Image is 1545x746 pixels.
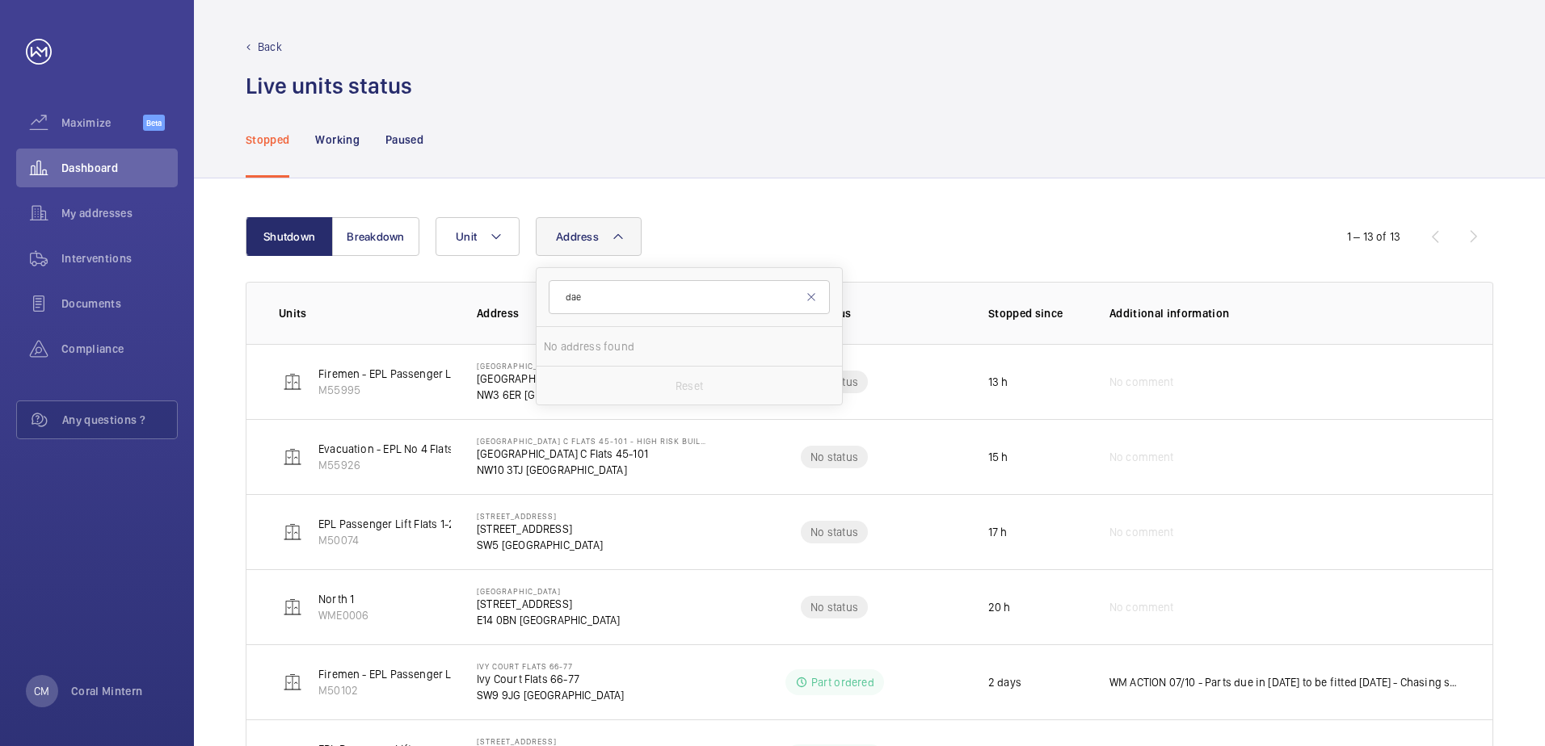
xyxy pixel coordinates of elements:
p: NW10 3TJ [GEOGRAPHIC_DATA] [477,462,706,478]
span: My addresses [61,205,178,221]
span: Compliance [61,341,178,357]
span: Maximize [61,115,143,131]
p: Ivy Court Flats 66-77 [477,671,625,687]
p: E14 0BN [GEOGRAPHIC_DATA] [477,612,621,628]
span: No comment [1109,599,1174,615]
span: Any questions ? [62,412,177,428]
p: M50102 [318,682,520,698]
img: elevator.svg [283,597,302,617]
p: CM [34,683,49,699]
p: SW5 [GEOGRAPHIC_DATA] [477,537,603,553]
p: M55995 [318,382,462,398]
p: 15 h [988,449,1008,465]
p: No status [810,449,858,465]
p: [GEOGRAPHIC_DATA] [477,371,625,387]
p: Paused [385,132,423,148]
span: Documents [61,295,178,312]
p: No status [810,524,858,540]
p: 20 h [988,599,1011,615]
p: Part ordered [811,674,874,690]
p: Firemen - EPL Passenger Lift Flats 66-77 [318,666,520,682]
p: Units [279,305,451,321]
p: M55926 [318,457,508,473]
p: Stopped [246,132,289,148]
span: Interventions [61,250,178,266]
p: Stopped since [988,305,1084,321]
p: [GEOGRAPHIC_DATA] C Flats 45-101 - High Risk Building [477,436,706,446]
img: elevator.svg [283,447,302,467]
p: WME0006 [318,607,368,623]
p: 13 h [988,374,1008,390]
p: [GEOGRAPHIC_DATA] C Flats 45-101 [477,446,706,462]
p: Ivy Court Flats 66-77 [477,661,625,671]
p: [STREET_ADDRESS] [477,521,603,537]
p: North 1 [318,591,368,607]
p: 17 h [988,524,1008,540]
p: Firemen - EPL Passenger Lift [318,366,462,382]
span: Address [556,230,599,243]
span: No comment [1109,524,1174,540]
span: No comment [1109,449,1174,465]
p: No status [810,599,858,615]
button: Address [536,217,642,256]
img: elevator.svg [283,372,302,392]
div: 1 – 13 of 13 [1347,228,1400,245]
p: M50074 [318,532,461,548]
p: [GEOGRAPHIC_DATA] [477,361,625,371]
p: Additional information [1109,305,1460,321]
p: Address [477,305,706,321]
button: Shutdown [246,217,333,256]
span: Unit [456,230,477,243]
span: Beta [143,115,165,131]
p: [STREET_ADDRESS] [477,736,626,746]
input: Search by address [549,280,830,314]
img: elevator.svg [283,522,302,542]
p: EPL Passenger Lift Flats 1-24 [318,516,461,532]
p: SW9 9JG [GEOGRAPHIC_DATA] [477,687,625,703]
p: [GEOGRAPHIC_DATA] [477,586,621,596]
li: No address found [537,327,842,366]
button: Breakdown [332,217,419,256]
p: Back [258,39,282,55]
p: WM ACTION 07/10 - Parts due in [DATE] to be fitted [DATE] - Chasing suppliers for their availabil... [1109,674,1460,690]
p: Working [315,132,359,148]
p: NW3 6ER [GEOGRAPHIC_DATA] [477,387,625,403]
span: Dashboard [61,160,178,176]
h1: Live units status [246,71,412,101]
p: [STREET_ADDRESS] [477,596,621,612]
p: Reset [676,378,703,394]
p: 2 days [988,674,1021,690]
span: No comment [1109,374,1174,390]
img: elevator.svg [283,673,302,692]
p: [STREET_ADDRESS] [477,511,603,521]
button: Unit [436,217,520,256]
p: Coral Mintern [71,683,143,699]
p: Evacuation - EPL No 4 Flats 45-101 R/h [318,441,508,457]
